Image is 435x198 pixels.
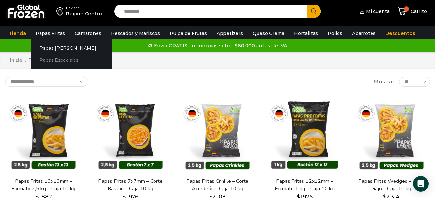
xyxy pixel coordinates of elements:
[31,42,112,54] a: Papas [PERSON_NAME]
[249,27,288,39] a: Queso Crema
[56,6,66,17] img: address-field-icon.svg
[413,176,429,192] div: Open Intercom Messenger
[166,27,210,39] a: Pulpa de Frutas
[307,5,321,18] button: Search button
[96,178,166,192] a: Papas Fritas 7x7mm – Corte Bastón – Caja 10 kg
[9,178,78,192] a: Papas Fritas 13x13mm – Formato 2,5 kg – Caja 10 kg
[270,178,339,192] a: Papas Fritas 12x12mm – Formato 1 kg – Caja 10 kg
[373,78,394,86] span: Mostrar
[357,178,426,192] a: Papas Fritas Wedges – Corte Gajo – Caja 10 kg
[31,54,112,66] a: Papas Especiales
[409,8,427,15] span: Carrito
[364,8,390,15] span: Mi cuenta
[9,57,23,64] a: Inicio
[66,10,102,17] div: Region Centro
[6,27,29,39] a: Tienda
[382,27,418,39] a: Descuentos
[66,6,102,10] div: Enviar a
[349,27,379,39] a: Abarrotes
[358,5,390,18] a: Mi cuenta
[185,157,249,168] span: Vista Rápida
[396,4,429,19] a: 4 Carrito
[325,27,346,39] a: Pollos
[291,27,321,39] a: Hortalizas
[11,157,75,168] span: Vista Rápida
[9,57,65,64] nav: Breadcrumb
[72,27,105,39] a: Camarones
[272,157,337,168] span: Vista Rápida
[98,157,163,168] span: Vista Rápida
[108,27,163,39] a: Pescados y Mariscos
[360,157,424,168] span: Vista Rápida
[183,178,252,192] a: Papas Fritas Crinkle – Corte Acordeón – Caja 10 kg
[404,6,409,12] span: 4
[213,27,246,39] a: Appetizers
[5,77,87,87] select: Pedido de la tienda
[28,57,45,64] a: Tienda
[32,27,68,39] a: Papas Fritas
